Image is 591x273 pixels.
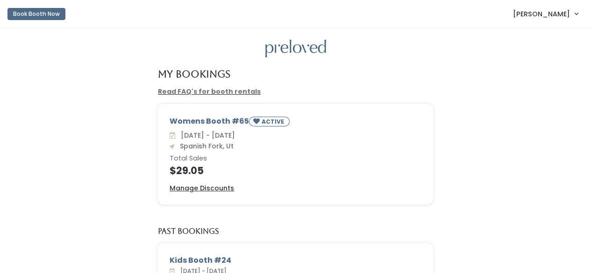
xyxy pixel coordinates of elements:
[265,40,326,58] img: preloved logo
[262,118,286,126] small: ACTIVE
[170,155,421,162] h6: Total Sales
[158,87,261,96] a: Read FAQ's for booth rentals
[170,116,421,130] div: Womens Booth #65
[177,131,235,140] span: [DATE] - [DATE]
[170,165,421,176] h4: $29.05
[158,69,230,79] h4: My Bookings
[7,4,65,24] a: Book Booth Now
[158,227,219,236] h5: Past Bookings
[7,8,65,20] button: Book Booth Now
[170,183,234,193] a: Manage Discounts
[170,255,421,266] div: Kids Booth #24
[513,9,570,19] span: [PERSON_NAME]
[176,141,234,151] span: Spanish Fork, Ut
[504,4,587,24] a: [PERSON_NAME]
